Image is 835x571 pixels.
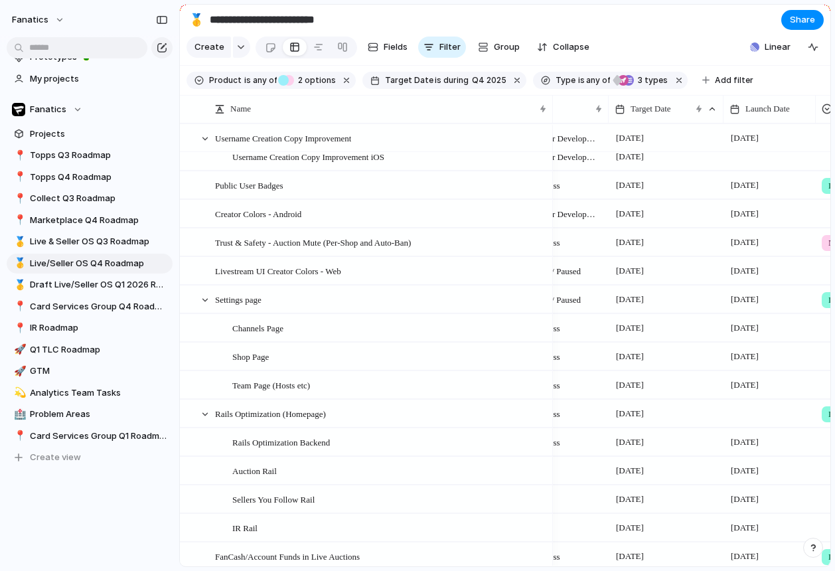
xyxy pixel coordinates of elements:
[435,74,441,86] span: is
[7,189,173,208] div: 📍Collect Q3 Roadmap
[613,548,647,564] span: [DATE]
[30,300,168,313] span: Card Services Group Q4 Roadmap
[7,69,173,89] a: My projects
[578,74,585,86] span: is
[30,386,168,400] span: Analytics Team Tasks
[294,74,336,86] span: options
[7,275,173,295] a: 🥇Draft Live/Seller OS Q1 2026 Roadmap
[7,232,173,252] div: 🥇Live & Seller OS Q3 Roadmap
[384,41,408,54] span: Fields
[469,73,509,88] button: Q4 2025
[12,343,25,357] button: 🚀
[613,291,647,307] span: [DATE]
[12,214,25,227] button: 📍
[7,100,173,120] button: Fanatics
[30,257,168,270] span: Live/Seller OS Q4 Roadmap
[7,340,173,360] div: 🚀Q1 TLC Roadmap
[553,41,589,54] span: Collapse
[242,73,279,88] button: isany of
[14,299,23,314] div: 📍
[232,149,384,164] span: Username Creation Copy Improvement iOS
[727,349,762,365] span: [DATE]
[790,13,815,27] span: Share
[14,321,23,336] div: 📍
[186,9,207,31] button: 🥇
[30,451,81,464] span: Create view
[14,428,23,444] div: 📍
[230,102,251,116] span: Name
[232,377,310,392] span: Team Page (Hosts etc)
[294,75,305,85] span: 2
[613,130,647,146] span: [DATE]
[613,149,647,165] span: [DATE]
[727,548,762,564] span: [DATE]
[30,171,168,184] span: Topps Q4 Roadmap
[12,408,25,421] button: 🏥
[12,235,25,248] button: 🥇
[30,103,66,116] span: Fanatics
[232,349,269,364] span: Shop Page
[12,300,25,313] button: 📍
[613,177,647,193] span: [DATE]
[14,191,23,206] div: 📍
[727,263,762,279] span: [DATE]
[727,291,762,307] span: [DATE]
[232,491,315,507] span: Sellers You Follow Rail
[12,192,25,205] button: 📍
[727,130,762,146] span: [DATE]
[7,383,173,403] a: 💫Analytics Team Tasks
[727,463,762,479] span: [DATE]
[385,74,433,86] span: Target Date
[781,10,824,30] button: Share
[727,491,762,507] span: [DATE]
[7,167,173,187] a: 📍Topps Q4 Roadmap
[7,254,173,274] a: 🥇Live/Seller OS Q4 Roadmap
[215,548,360,564] span: FanCash/Account Funds in Live Auctions
[209,74,242,86] span: Product
[7,318,173,338] a: 📍IR Roadmap
[215,406,326,421] span: Rails Optimization (Homepage)
[613,206,647,222] span: [DATE]
[7,297,173,317] a: 📍Card Services Group Q4 Roadmap
[494,41,520,54] span: Group
[613,263,647,279] span: [DATE]
[362,37,413,58] button: Fields
[613,349,647,365] span: [DATE]
[727,234,762,250] span: [DATE]
[232,520,258,535] span: IR Rail
[12,278,25,291] button: 🥇
[7,404,173,424] a: 🏥Problem Areas
[745,37,796,57] button: Linear
[278,73,339,88] button: 2 options
[12,321,25,335] button: 📍
[613,491,647,507] span: [DATE]
[472,74,506,86] span: Q4 2025
[634,75,645,85] span: 3
[727,520,762,536] span: [DATE]
[7,124,173,144] a: Projects
[694,71,761,90] button: Add filter
[613,434,647,450] span: [DATE]
[30,365,168,378] span: GTM
[433,73,471,88] button: isduring
[187,37,231,58] button: Create
[30,430,168,443] span: Card Services Group Q1 Roadmap
[7,145,173,165] div: 📍Topps Q3 Roadmap
[556,74,575,86] span: Type
[727,377,762,393] span: [DATE]
[12,13,48,27] span: fanatics
[7,426,173,446] a: 📍Card Services Group Q1 Roadmap
[418,37,466,58] button: Filter
[30,235,168,248] span: Live & Seller OS Q3 Roadmap
[14,278,23,293] div: 🥇
[14,342,23,357] div: 🚀
[439,41,461,54] span: Filter
[194,41,224,54] span: Create
[251,74,277,86] span: any of
[12,149,25,162] button: 📍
